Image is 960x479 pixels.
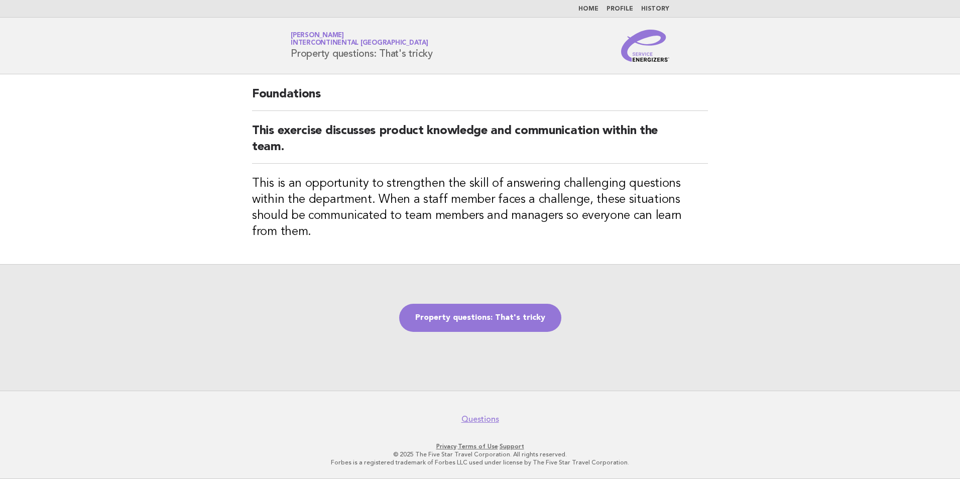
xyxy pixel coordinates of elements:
[291,40,428,47] span: InterContinental [GEOGRAPHIC_DATA]
[399,304,561,332] a: Property questions: That's tricky
[173,458,787,466] p: Forbes is a registered trademark of Forbes LLC used under license by The Five Star Travel Corpora...
[436,443,456,450] a: Privacy
[252,176,708,240] h3: This is an opportunity to strengthen the skill of answering challenging questions within the depa...
[291,32,428,46] a: [PERSON_NAME]InterContinental [GEOGRAPHIC_DATA]
[641,6,669,12] a: History
[607,6,633,12] a: Profile
[173,442,787,450] p: · ·
[252,86,708,111] h2: Foundations
[621,30,669,62] img: Service Energizers
[252,123,708,164] h2: This exercise discusses product knowledge and communication within the team.
[578,6,598,12] a: Home
[458,443,498,450] a: Terms of Use
[500,443,524,450] a: Support
[291,33,433,59] h1: Property questions: That's tricky
[173,450,787,458] p: © 2025 The Five Star Travel Corporation. All rights reserved.
[461,414,499,424] a: Questions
